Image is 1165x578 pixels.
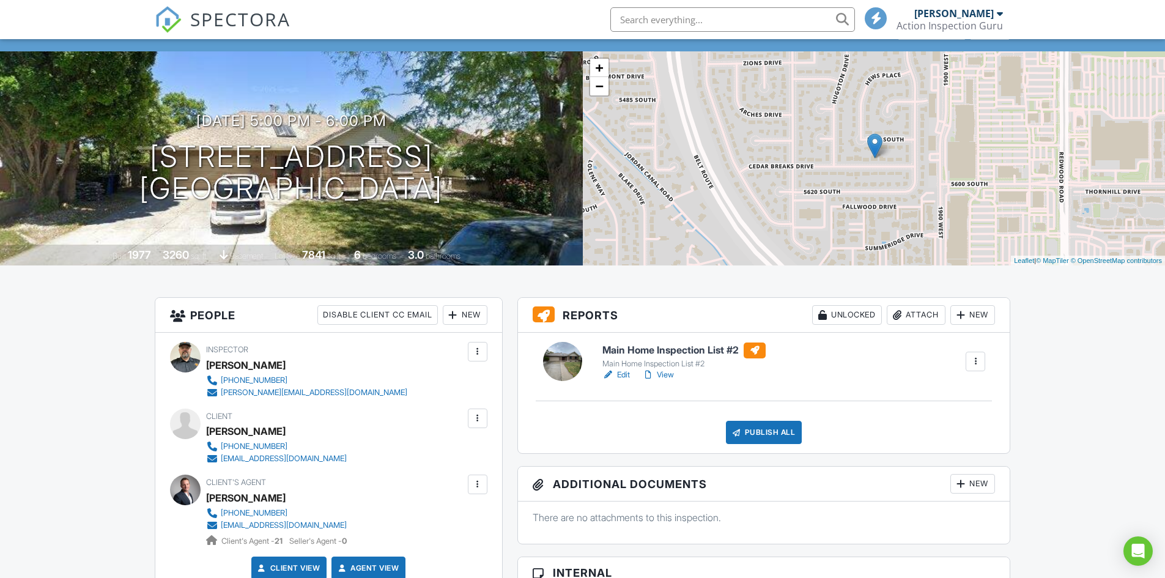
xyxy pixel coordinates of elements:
div: Disable Client CC Email [317,305,438,325]
div: New [950,474,995,494]
a: Zoom in [590,59,608,77]
a: [EMAIL_ADDRESS][DOMAIN_NAME] [206,519,347,532]
div: [EMAIL_ADDRESS][DOMAIN_NAME] [221,521,347,530]
div: [PHONE_NUMBER] [221,376,287,385]
div: [PERSON_NAME] [206,422,286,440]
div: 1977 [128,248,151,261]
div: New [443,305,487,325]
span: Client's Agent [206,478,266,487]
a: [PHONE_NUMBER] [206,374,407,387]
span: Client [206,412,232,421]
div: 6 [354,248,361,261]
div: New [950,305,995,325]
div: 3260 [163,248,189,261]
h3: [DATE] 5:00 pm - 6:00 pm [196,113,386,129]
a: [PHONE_NUMBER] [206,440,347,453]
span: Built [113,251,126,261]
div: Unlocked [812,305,882,325]
span: Inspector [206,345,248,354]
a: Leaflet [1014,257,1034,264]
h1: [STREET_ADDRESS] [GEOGRAPHIC_DATA] [139,141,443,206]
span: bedrooms [363,251,396,261]
div: Attach [887,305,945,325]
div: [PERSON_NAME] [914,7,994,20]
span: SPECTORA [190,6,290,32]
a: © OpenStreetMap contributors [1071,257,1162,264]
a: View [642,369,674,381]
span: bathrooms [426,251,460,261]
img: The Best Home Inspection Software - Spectora [155,6,182,33]
a: Edit [602,369,630,381]
div: Main Home Inspection List #2 [602,359,766,369]
div: More [970,23,1010,39]
div: [PERSON_NAME][EMAIL_ADDRESS][DOMAIN_NAME] [221,388,407,398]
a: SPECTORA [155,17,290,42]
div: Open Intercom Messenger [1123,536,1153,566]
div: | [1011,256,1165,266]
div: Publish All [726,421,802,444]
a: Client View [256,562,320,574]
a: [PERSON_NAME][EMAIL_ADDRESS][DOMAIN_NAME] [206,387,407,399]
a: [PERSON_NAME] [206,489,286,507]
a: Zoom out [590,77,608,95]
p: There are no attachments to this inspection. [533,511,996,524]
strong: 0 [342,536,347,546]
div: 7841 [302,248,325,261]
h3: People [155,298,502,333]
a: [EMAIL_ADDRESS][DOMAIN_NAME] [206,453,347,465]
h3: Additional Documents [518,467,1010,502]
a: © MapTiler [1036,257,1069,264]
div: [PHONE_NUMBER] [221,508,287,518]
h3: Reports [518,298,1010,333]
span: sq.ft. [327,251,342,261]
div: [EMAIL_ADDRESS][DOMAIN_NAME] [221,454,347,464]
div: [PERSON_NAME] [206,356,286,374]
span: sq. ft. [191,251,208,261]
a: Main Home Inspection List #2 Main Home Inspection List #2 [602,343,766,369]
h6: Main Home Inspection List #2 [602,343,766,358]
div: Client View [898,23,966,39]
span: Seller's Agent - [289,536,347,546]
div: [PHONE_NUMBER] [221,442,287,451]
span: Client's Agent - [221,536,284,546]
div: 3.0 [408,248,424,261]
span: basement [230,251,263,261]
span: Lot Size [275,251,300,261]
div: Action Inspection Guru [897,20,1003,32]
strong: 21 [275,536,283,546]
a: Agent View [336,562,399,574]
a: [PHONE_NUMBER] [206,507,347,519]
input: Search everything... [610,7,855,32]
